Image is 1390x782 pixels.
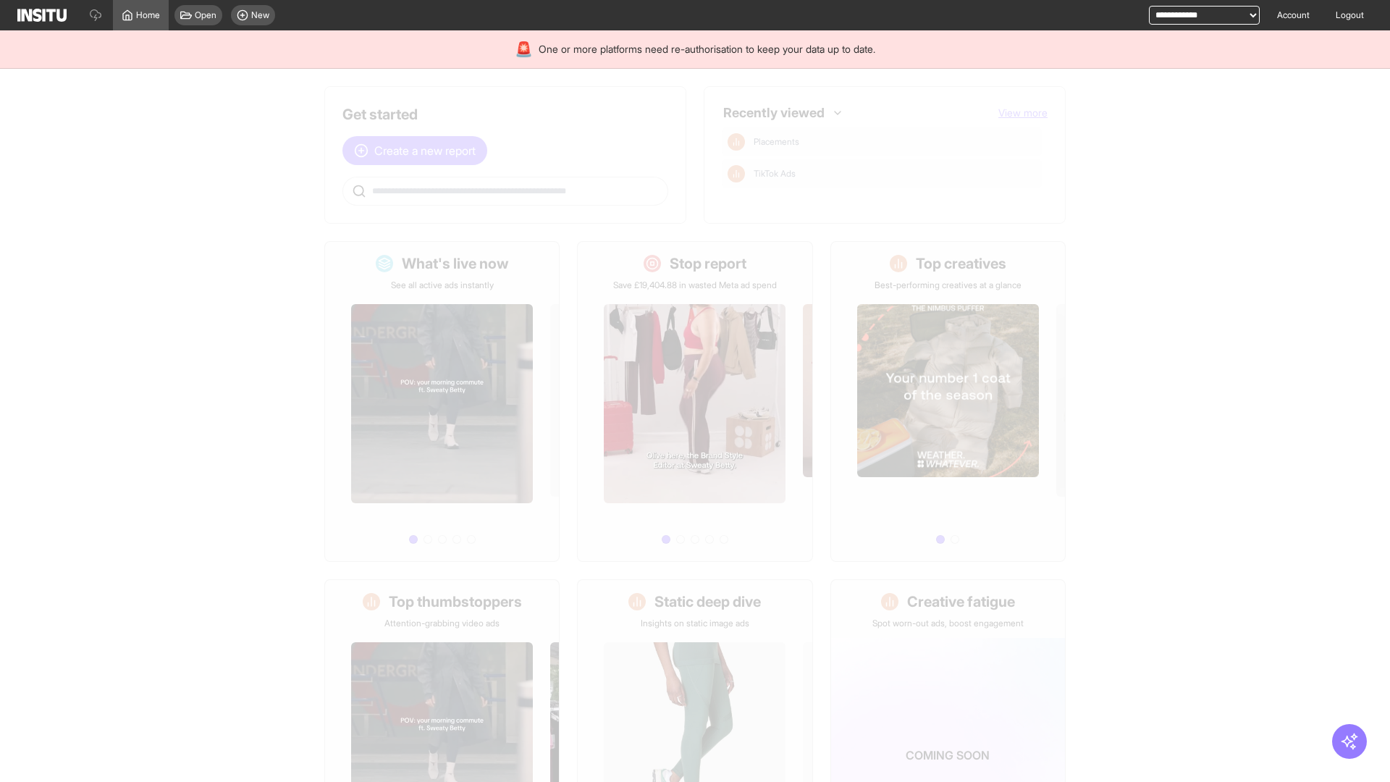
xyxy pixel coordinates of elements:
[17,9,67,22] img: Logo
[136,9,160,21] span: Home
[539,42,875,56] span: One or more platforms need re-authorisation to keep your data up to date.
[251,9,269,21] span: New
[515,39,533,59] div: 🚨
[195,9,216,21] span: Open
